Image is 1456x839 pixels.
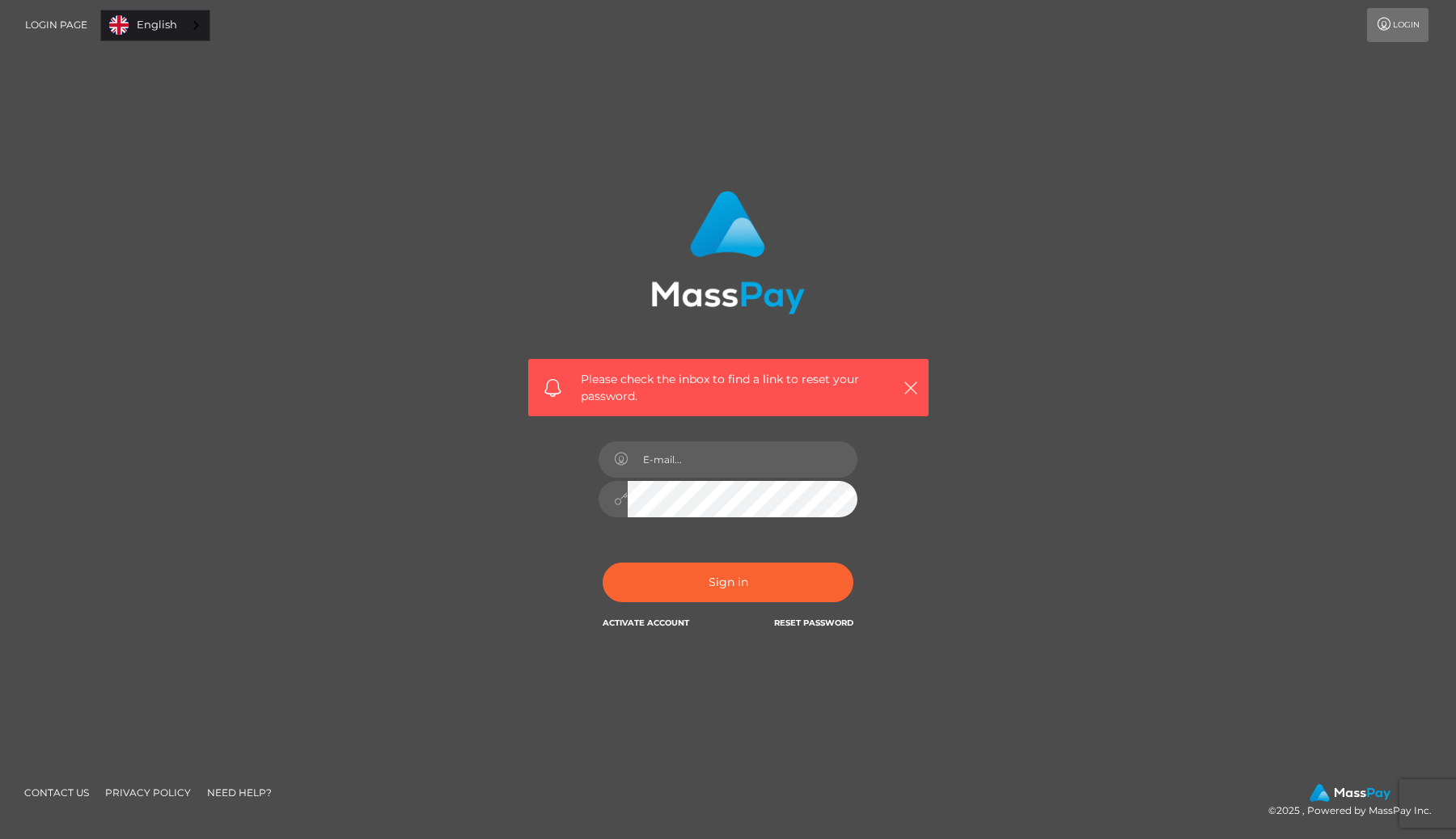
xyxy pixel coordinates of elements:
[101,11,210,40] a: English
[1310,784,1390,802] img: MassPay
[603,563,853,602] button: Sign in
[1367,8,1428,42] a: Login
[25,8,87,42] a: Login Page
[18,780,95,805] a: Contact Us
[100,10,210,41] div: Language
[651,191,805,314] img: MassPay Login
[603,618,689,628] a: Activate Account
[774,618,853,628] a: Reset Password
[100,10,210,41] aside: Language selected: English
[1268,784,1444,820] div: © 2025 , Powered by MassPay Inc.
[628,441,857,478] input: E-mail...
[581,371,876,405] span: Please check the inbox to find a link to reset your password.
